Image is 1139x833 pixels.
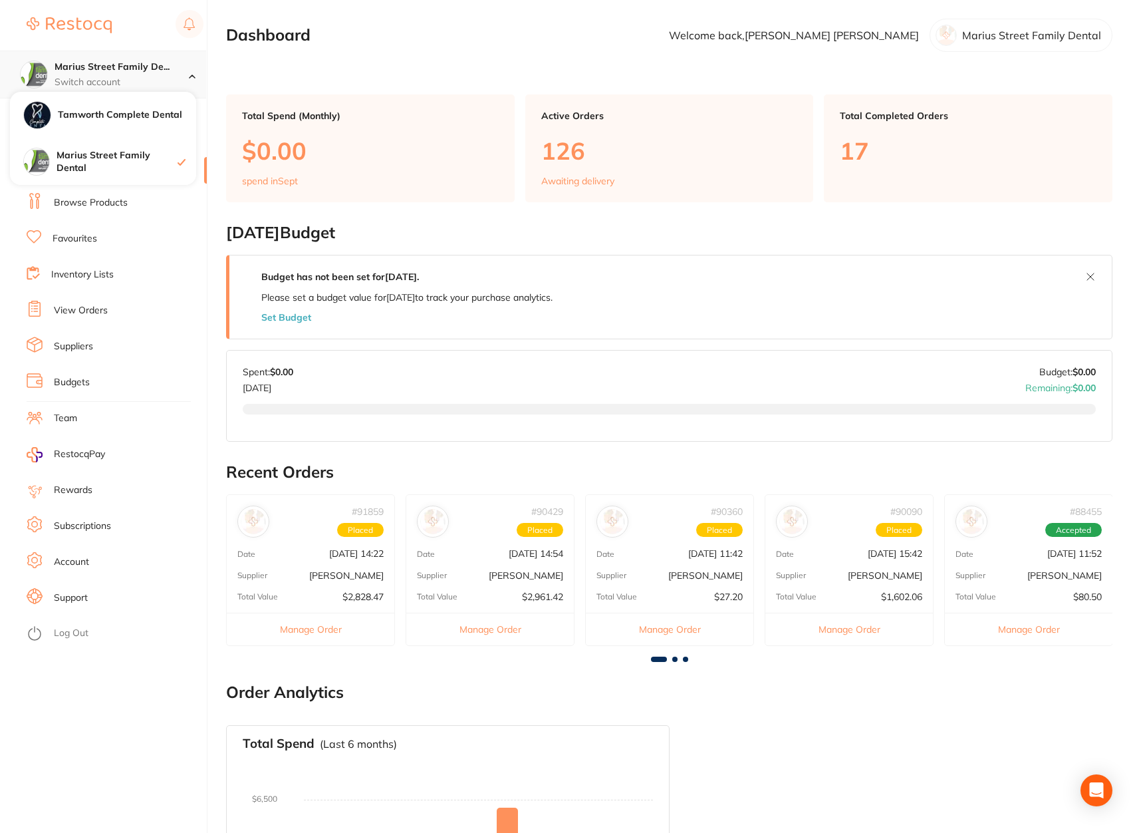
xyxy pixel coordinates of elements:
[24,102,51,128] img: Tamworth Complete Dental
[342,591,384,602] p: $2,828.47
[509,548,563,559] p: [DATE] 14:54
[58,108,196,122] h4: Tamworth Complete Dental
[1045,523,1102,538] span: Accepted
[226,463,1112,482] h2: Recent Orders
[531,506,563,517] p: # 90429
[669,29,919,41] p: Welcome back, [PERSON_NAME] [PERSON_NAME]
[881,591,922,602] p: $1,602.06
[824,94,1112,202] a: Total Completed Orders17
[962,29,1101,41] p: Marius Street Family Dental
[868,548,922,559] p: [DATE] 15:42
[541,176,614,186] p: Awaiting delivery
[237,571,267,580] p: Supplier
[586,613,753,645] button: Manage Order
[417,592,457,601] p: Total Value
[1025,377,1096,393] p: Remaining:
[337,523,384,538] span: Placed
[1073,382,1096,394] strong: $0.00
[54,340,93,353] a: Suppliers
[54,627,88,640] a: Log Out
[668,570,743,581] p: [PERSON_NAME]
[876,523,922,538] span: Placed
[688,548,743,559] p: [DATE] 11:42
[489,570,563,581] p: [PERSON_NAME]
[711,506,743,517] p: # 90360
[1073,366,1096,378] strong: $0.00
[242,137,499,164] p: $0.00
[24,148,49,174] img: Marius Street Family Dental
[27,10,112,41] a: Restocq Logo
[779,509,805,534] img: Henry Schein Halas
[541,137,798,164] p: 126
[352,506,384,517] p: # 91859
[226,683,1112,702] h2: Order Analytics
[417,571,447,580] p: Supplier
[261,312,311,323] button: Set Budget
[890,506,922,517] p: # 90090
[27,623,203,645] button: Log Out
[54,448,105,461] span: RestocqPay
[237,592,278,601] p: Total Value
[955,550,973,559] p: Date
[600,509,625,534] img: Henry Schein Halas
[848,570,922,581] p: [PERSON_NAME]
[54,196,128,210] a: Browse Products
[420,509,445,534] img: Henry Schein Halas
[55,76,189,89] p: Switch account
[945,613,1112,645] button: Manage Order
[27,17,112,33] img: Restocq Logo
[1080,774,1112,806] div: Open Intercom Messenger
[54,520,111,533] a: Subscriptions
[261,292,553,303] p: Please set a budget value for [DATE] to track your purchase analytics.
[840,110,1096,121] p: Total Completed Orders
[959,509,984,534] img: Henry Schein Halas
[55,61,189,74] h4: Marius Street Family Dental
[541,110,798,121] p: Active Orders
[226,94,515,202] a: Total Spend (Monthly)$0.00spend inSept
[243,377,293,393] p: [DATE]
[57,149,178,175] h4: Marius Street Family Dental
[776,592,817,601] p: Total Value
[417,550,435,559] p: Date
[242,176,298,186] p: spend in Sept
[320,738,397,750] p: (Last 6 months)
[226,224,1112,242] h2: [DATE] Budget
[1070,506,1102,517] p: # 88455
[1027,570,1102,581] p: [PERSON_NAME]
[522,591,563,602] p: $2,961.42
[243,737,315,751] h3: Total Spend
[270,366,293,378] strong: $0.00
[596,592,637,601] p: Total Value
[714,591,743,602] p: $27.20
[27,447,105,462] a: RestocqPay
[596,571,626,580] p: Supplier
[955,592,996,601] p: Total Value
[329,548,384,559] p: [DATE] 14:22
[1073,591,1102,602] p: $80.50
[54,591,88,605] a: Support
[54,376,90,389] a: Budgets
[1039,367,1096,377] p: Budget:
[309,570,384,581] p: [PERSON_NAME]
[243,367,293,377] p: Spent:
[54,556,89,569] a: Account
[54,412,77,425] a: Team
[261,271,419,283] strong: Budget has not been set for [DATE] .
[21,61,47,88] img: Marius Street Family Dental
[53,232,97,246] a: Favourites
[241,509,266,534] img: Henry Schein Halas
[696,523,743,538] span: Placed
[51,268,114,281] a: Inventory Lists
[27,447,43,462] img: RestocqPay
[840,137,1096,164] p: 17
[596,550,614,559] p: Date
[237,550,255,559] p: Date
[227,613,394,645] button: Manage Order
[776,571,806,580] p: Supplier
[242,110,499,121] p: Total Spend (Monthly)
[406,613,574,645] button: Manage Order
[517,523,563,538] span: Placed
[54,484,92,497] a: Rewards
[54,304,108,317] a: View Orders
[226,26,311,45] h2: Dashboard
